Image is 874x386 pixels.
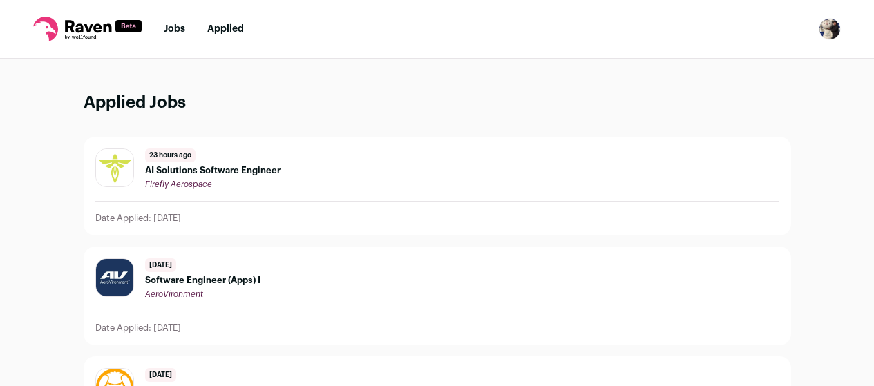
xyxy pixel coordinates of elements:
span: AeroVironment [145,290,203,298]
img: 95f60c790cc0890b0211ff92884f63f42fef3791006b0a5e517e95c872de1974.jpg [96,259,133,296]
span: AI Solutions Software Engineer [145,165,281,176]
a: Applied [207,24,244,34]
a: [DATE] Software Engineer (Apps) I AeroVironment Date Applied: [DATE] [84,247,790,345]
p: Date Applied: [DATE] [95,213,181,224]
h1: Applied Jobs [84,92,791,115]
img: 19484919-medium_jpg [819,18,841,40]
span: [DATE] [145,258,176,272]
a: 23 hours ago AI Solutions Software Engineer Firefly Aerospace Date Applied: [DATE] [84,137,790,235]
span: Firefly Aerospace [145,180,212,189]
a: Jobs [164,24,185,34]
button: Open dropdown [819,18,841,40]
img: 8007361fd26a7318da5053b873372a36782f3468f3e8d5748087d76c939bc26e.jpg [96,149,133,186]
span: Software Engineer (Apps) I [145,275,260,286]
span: [DATE] [145,368,176,382]
span: 23 hours ago [145,148,196,162]
p: Date Applied: [DATE] [95,322,181,334]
